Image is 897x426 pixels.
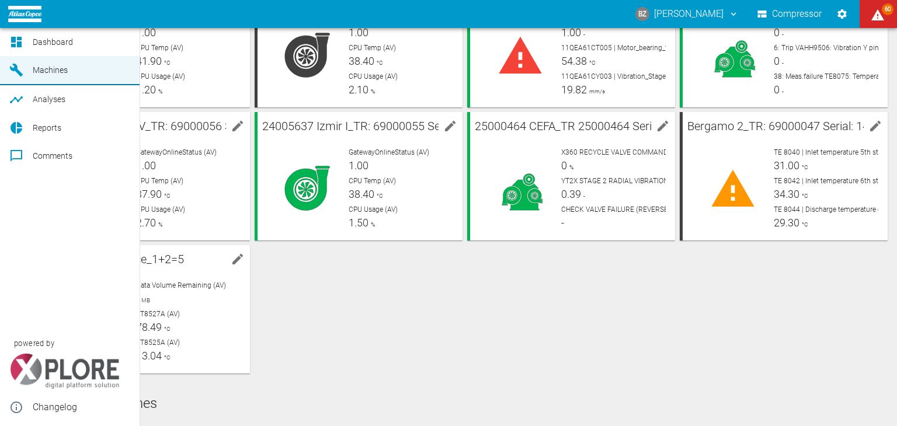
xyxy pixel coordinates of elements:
[651,114,675,138] button: edit machine
[33,95,65,104] span: Analyses
[780,31,784,37] span: -
[780,60,784,66] span: -
[156,88,162,95] span: %
[136,310,180,318] span: TT8527A (AV)
[561,26,581,39] span: 1.00
[561,55,587,67] span: 54.38
[136,72,185,81] span: CPU Usage (AV)
[780,88,784,95] span: -
[832,4,853,25] button: Settings
[774,159,799,172] span: 31.00
[561,83,587,96] span: 19.82
[774,26,780,39] span: 0
[799,193,808,199] span: °C
[567,164,573,170] span: %
[33,65,68,75] span: Machines
[561,205,720,214] span: CHECK VALVE FAILURE (REVERSE ROTATION) (AV)
[349,148,429,156] span: GatewayOnlineStatus (AV)
[561,44,711,52] span: 11QEA61CT005 | Motor_bearing_temp_DE_ (AV)
[136,217,156,229] span: 2.70
[136,83,156,96] span: 1.20
[136,205,185,214] span: CPU Usage (AV)
[349,177,396,185] span: CPU Temp (AV)
[33,123,61,132] span: Reports
[634,4,740,25] button: biao.zhou@atlascopco.com
[349,44,396,52] span: CPU Temp (AV)
[121,67,130,76] a: new /machines
[349,26,368,39] span: 1.00
[368,221,375,228] span: %
[774,217,799,229] span: 29.30
[136,321,162,333] span: 78.49
[136,188,162,200] span: 37.90
[121,95,130,104] a: new /analyses/list/0
[42,112,250,240] a: 24005630 Bilecik V_TR: 69000056 Serial: 15-4000(1) CS : 50745974edit machineGatewayOnlineStatus (...
[156,221,162,228] span: %
[136,26,156,39] span: 1.00
[587,88,605,95] span: mm/s
[9,354,120,389] img: Xplore Logo
[467,112,675,240] a: 25000464 CEFA_TR 25000464 Serial: 40001340edit machineX360 RECYCLE VALVE COMMAND (AV)0%YT2X STAGE...
[139,297,150,303] span: MB
[774,55,780,67] span: 0
[349,159,368,172] span: 1.00
[349,55,374,67] span: 38.40
[162,326,171,332] span: °C
[8,6,41,22] img: logo
[561,159,567,172] span: 0
[349,188,374,200] span: 38.40
[680,112,888,240] a: Bergamo 2_TR: 69000047 Serial: 14-1565 CS : 50458301edit machineTE 8040 | Inlet temperature 5th s...
[774,188,799,200] span: 34.30
[33,37,73,47] span: Dashboard
[561,72,690,81] span: 11QEA61CY003 | Vibration_Stage_3_ (AV)
[349,205,398,214] span: CPU Usage (AV)
[136,159,156,172] span: 1.00
[42,245,250,373] a: OPC UA Testdevice_1+2=5edit machineData Volume Remaining (AV)-MBTT8527A (AV)78.49°CTT8525A (AV)13...
[262,119,577,133] span: 24005637 Izmir I_TR: 69000055 Serial: 15-3620 CS: 50745963
[774,83,780,96] span: 0
[33,151,72,160] span: Comments
[136,148,217,156] span: GatewayOnlineStatus (AV)
[561,148,683,156] span: X360 RECYCLE VALVE COMMAND (AV)
[136,55,162,67] span: 41.90
[374,60,383,66] span: °C
[635,7,649,21] div: BZ
[374,193,383,199] span: °C
[799,164,808,170] span: °C
[587,60,596,66] span: °C
[799,221,808,228] span: °C
[368,88,375,95] span: %
[349,83,368,96] span: 2.10
[561,188,581,200] span: 0.39
[162,60,171,66] span: °C
[162,193,171,199] span: °C
[755,4,825,25] button: Compressor
[136,177,183,185] span: CPU Temp (AV)
[882,4,893,15] span: 60
[439,114,462,138] button: edit machine
[349,217,368,229] span: 1.50
[50,119,391,133] span: 24005630 Bilecik V_TR: 69000056 Serial: 15-4000(1) CS : 50745974
[162,354,171,361] span: °C
[136,338,180,347] span: TT8525A (AV)
[581,31,585,37] span: -
[581,193,585,199] span: -
[561,177,689,185] span: YT2X STAGE 2 RADIAL VIBRATION X (AV)
[864,114,887,138] button: edit machine
[136,281,226,289] span: Data Volume Remaining (AV)
[255,112,463,240] a: 24005637 Izmir I_TR: 69000055 Serial: 15-3620 CS: 50745963edit machineGatewayOnlineStatus (AV)1.0...
[33,400,130,414] span: Changelog
[226,114,249,138] button: edit machine
[136,44,183,52] span: CPU Temp (AV)
[475,119,717,133] span: 25000464 CEFA_TR 25000464 Serial: 40001340
[14,338,54,349] span: powered by
[349,72,398,81] span: CPU Usage (AV)
[42,394,888,413] h5: Previous Machines
[561,217,564,229] span: -
[226,247,249,271] button: edit machine
[136,350,162,362] span: 13.04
